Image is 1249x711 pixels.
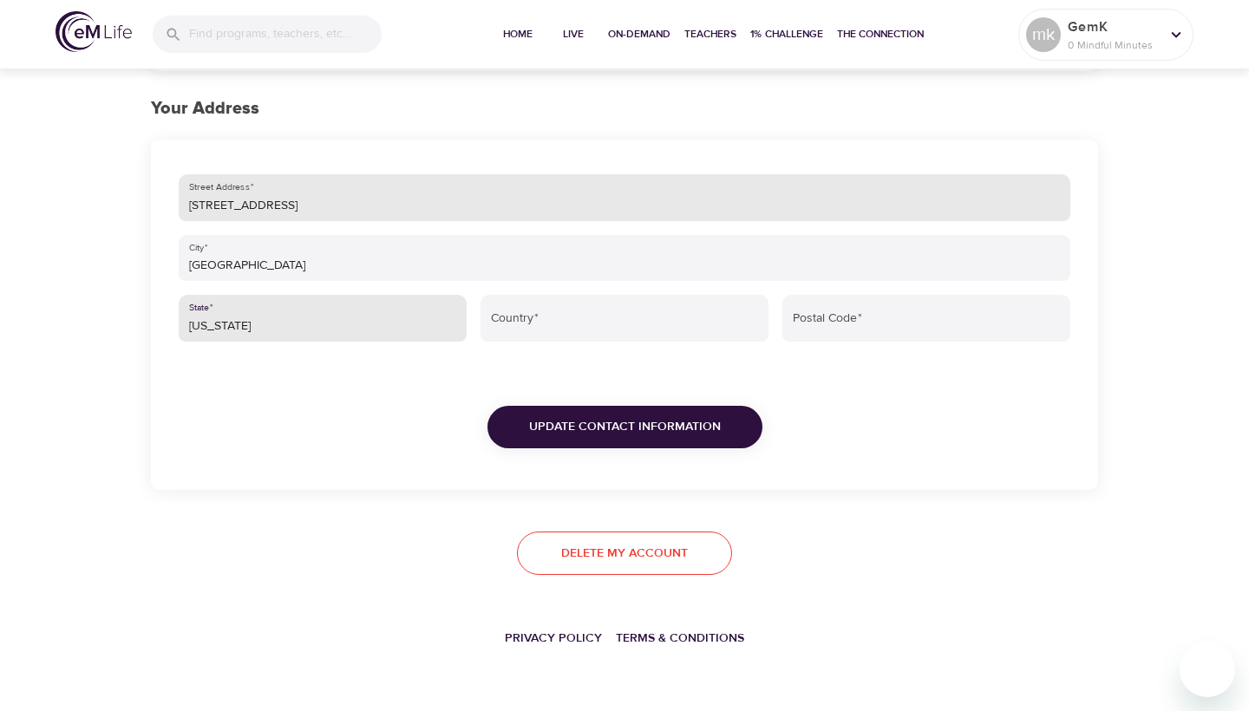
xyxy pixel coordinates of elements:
[529,416,721,438] span: Update Contact Information
[497,25,539,43] span: Home
[561,543,688,564] span: Delete my account
[750,25,823,43] span: 1% Challenge
[1068,16,1160,37] p: GemK
[151,618,1098,656] nav: breadcrumb
[1180,642,1235,697] iframe: Button to launch messaging window
[505,630,602,646] a: Privacy Policy
[487,406,762,448] button: Update Contact Information
[837,25,924,43] span: The Connection
[517,532,732,576] button: Delete my account
[608,25,670,43] span: On-Demand
[684,25,736,43] span: Teachers
[616,630,744,646] a: Terms & Conditions
[1068,37,1160,53] p: 0 Mindful Minutes
[1026,17,1061,52] div: mk
[189,16,382,53] input: Find programs, teachers, etc...
[553,25,594,43] span: Live
[56,11,132,52] img: logo
[151,99,1098,119] h2: Your Address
